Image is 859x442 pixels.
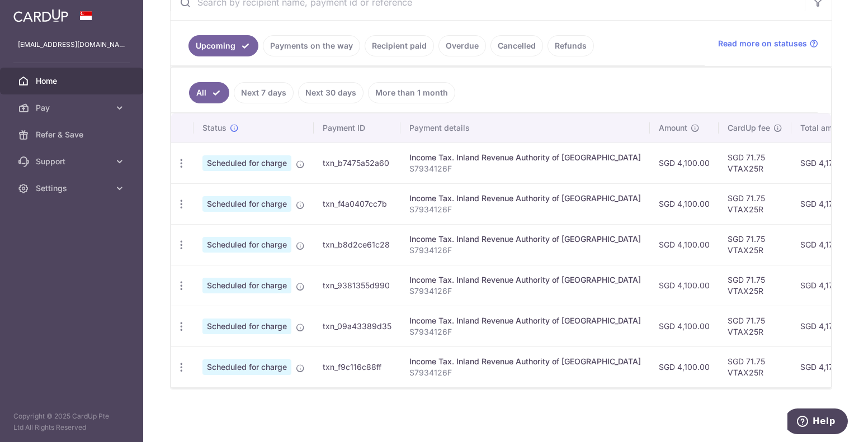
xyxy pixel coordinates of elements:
[490,35,543,56] a: Cancelled
[365,35,434,56] a: Recipient paid
[36,156,110,167] span: Support
[650,142,719,183] td: SGD 4,100.00
[409,315,641,326] div: Income Tax. Inland Revenue Authority of [GEOGRAPHIC_DATA]
[787,408,848,436] iframe: Opens a widget where you can find more information
[409,356,641,367] div: Income Tax. Inland Revenue Authority of [GEOGRAPHIC_DATA]
[368,82,455,103] a: More than 1 month
[718,38,807,49] span: Read more on statuses
[659,122,687,134] span: Amount
[202,196,291,212] span: Scheduled for charge
[791,346,858,387] td: SGD 4,171.75
[719,306,791,346] td: SGD 71.75 VTAX25R
[202,237,291,253] span: Scheduled for charge
[36,75,110,87] span: Home
[314,306,400,346] td: txn_09a43389d35
[791,265,858,306] td: SGD 4,171.75
[409,326,641,338] p: S7934126F
[409,193,641,204] div: Income Tax. Inland Revenue Authority of [GEOGRAPHIC_DATA]
[314,265,400,306] td: txn_9381355d990
[791,224,858,265] td: SGD 4,171.75
[409,286,641,297] p: S7934126F
[719,183,791,224] td: SGD 71.75 VTAX25R
[314,113,400,142] th: Payment ID
[650,183,719,224] td: SGD 4,100.00
[36,102,110,113] span: Pay
[400,113,650,142] th: Payment details
[548,35,594,56] a: Refunds
[438,35,486,56] a: Overdue
[409,245,641,256] p: S7934126F
[202,122,226,134] span: Status
[650,224,719,265] td: SGD 4,100.00
[650,346,719,387] td: SGD 4,100.00
[650,306,719,346] td: SGD 4,100.00
[202,278,291,293] span: Scheduled for charge
[800,122,837,134] span: Total amt.
[718,38,818,49] a: Read more on statuses
[202,359,291,375] span: Scheduled for charge
[202,155,291,171] span: Scheduled for charge
[719,346,791,387] td: SGD 71.75 VTAX25R
[189,82,229,103] a: All
[650,265,719,306] td: SGD 4,100.00
[298,82,364,103] a: Next 30 days
[314,183,400,224] td: txn_f4a0407cc7b
[263,35,360,56] a: Payments on the way
[36,129,110,140] span: Refer & Save
[409,234,641,245] div: Income Tax. Inland Revenue Authority of [GEOGRAPHIC_DATA]
[314,346,400,387] td: txn_f9c116c88ff
[234,82,294,103] a: Next 7 days
[409,204,641,215] p: S7934126F
[719,142,791,183] td: SGD 71.75 VTAX25R
[314,224,400,265] td: txn_b8d2ce61c28
[409,152,641,163] div: Income Tax. Inland Revenue Authority of [GEOGRAPHIC_DATA]
[202,319,291,334] span: Scheduled for charge
[36,183,110,194] span: Settings
[728,122,770,134] span: CardUp fee
[409,274,641,286] div: Income Tax. Inland Revenue Authority of [GEOGRAPHIC_DATA]
[13,9,68,22] img: CardUp
[719,265,791,306] td: SGD 71.75 VTAX25R
[791,183,858,224] td: SGD 4,171.75
[791,306,858,346] td: SGD 4,171.75
[719,224,791,265] td: SGD 71.75 VTAX25R
[188,35,258,56] a: Upcoming
[18,39,125,50] p: [EMAIL_ADDRESS][DOMAIN_NAME]
[314,142,400,183] td: txn_b7475a52a60
[791,142,858,183] td: SGD 4,171.75
[409,163,641,174] p: S7934126F
[409,367,641,378] p: S7934126F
